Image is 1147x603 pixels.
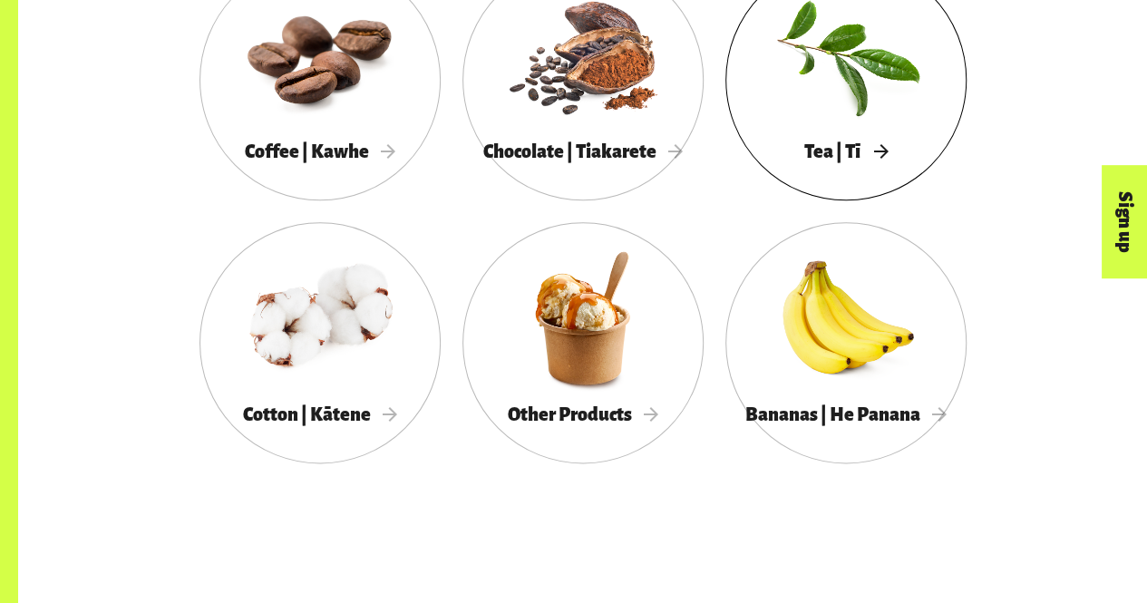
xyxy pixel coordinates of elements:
a: Other Products [462,222,704,463]
span: Coffee | Kawhe [245,141,395,161]
a: Cotton | Kātene [199,222,441,463]
span: Other Products [508,404,658,424]
span: Chocolate | Tiakarete [483,141,683,161]
span: Cotton | Kātene [243,404,397,424]
span: Tea | Tī [804,141,887,161]
a: Bananas | He Panana [725,222,967,463]
span: Bananas | He Panana [745,404,947,424]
